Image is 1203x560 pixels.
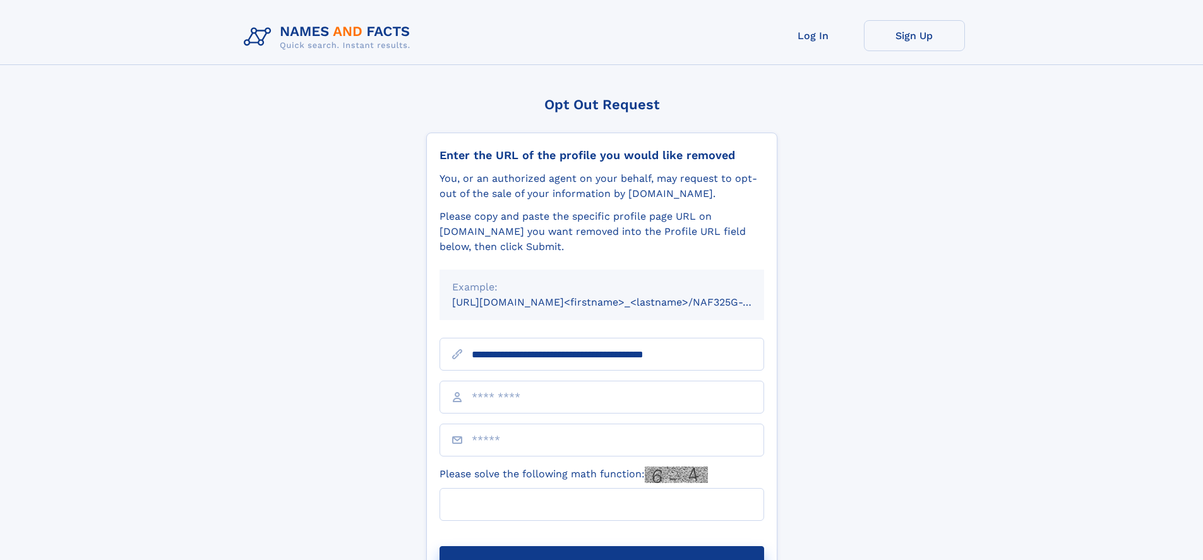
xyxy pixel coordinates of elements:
small: [URL][DOMAIN_NAME]<firstname>_<lastname>/NAF325G-xxxxxxxx [452,296,788,308]
a: Sign Up [864,20,965,51]
div: Enter the URL of the profile you would like removed [440,148,764,162]
div: You, or an authorized agent on your behalf, may request to opt-out of the sale of your informatio... [440,171,764,201]
div: Opt Out Request [426,97,777,112]
div: Please copy and paste the specific profile page URL on [DOMAIN_NAME] you want removed into the Pr... [440,209,764,254]
img: Logo Names and Facts [239,20,421,54]
label: Please solve the following math function: [440,467,708,483]
div: Example: [452,280,751,295]
a: Log In [763,20,864,51]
